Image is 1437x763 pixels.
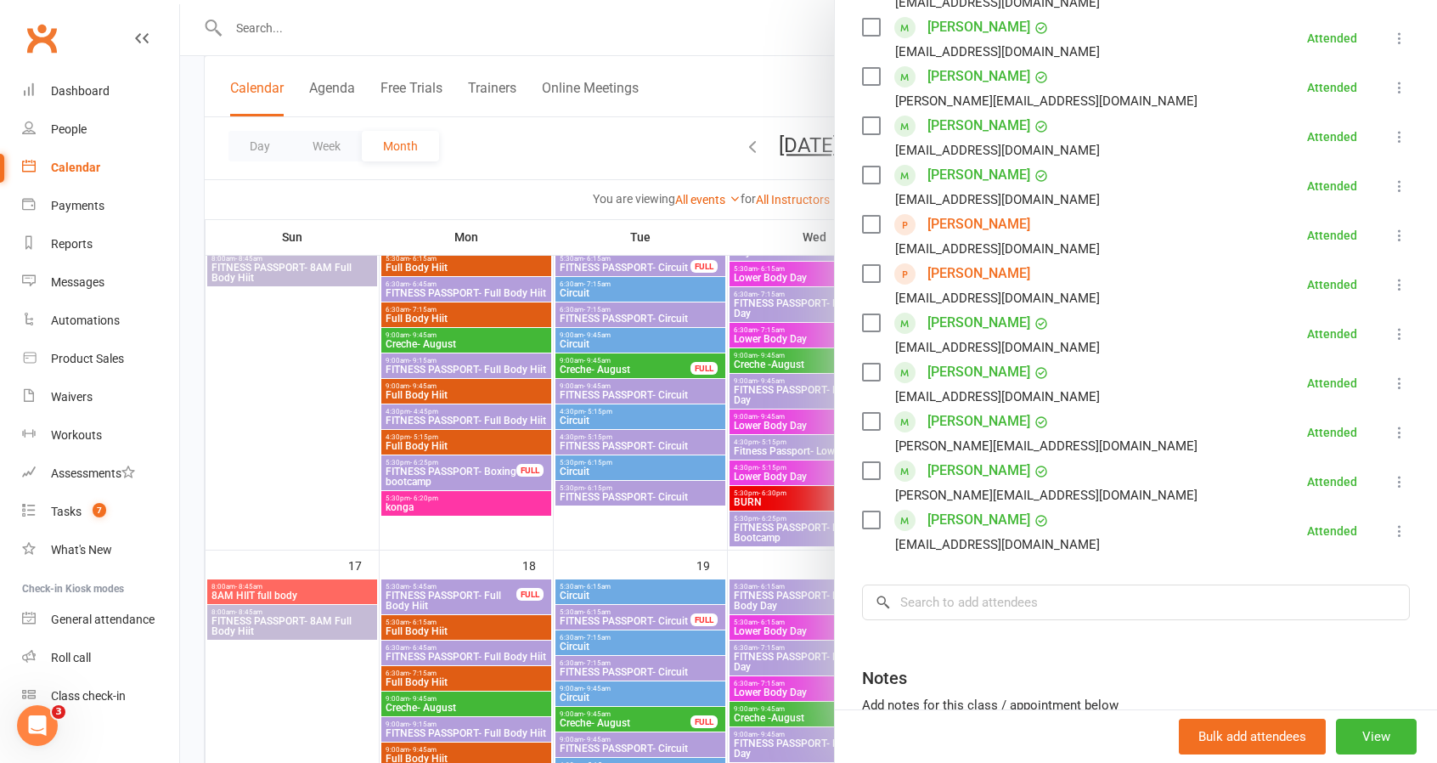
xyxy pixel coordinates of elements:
div: [PERSON_NAME][EMAIL_ADDRESS][DOMAIN_NAME] [895,484,1197,506]
div: [EMAIL_ADDRESS][DOMAIN_NAME] [895,238,1100,260]
div: General attendance [51,613,155,626]
a: [PERSON_NAME] [927,506,1030,534]
a: Dashboard [22,72,179,110]
div: Notes [862,666,907,690]
button: View [1336,719,1417,755]
a: Clubworx [20,17,63,59]
div: [EMAIL_ADDRESS][DOMAIN_NAME] [895,139,1100,161]
a: Reports [22,225,179,263]
div: Assessments [51,466,135,480]
div: [PERSON_NAME][EMAIL_ADDRESS][DOMAIN_NAME] [895,435,1197,457]
a: [PERSON_NAME] [927,260,1030,287]
div: [EMAIL_ADDRESS][DOMAIN_NAME] [895,189,1100,211]
input: Search to add attendees [862,585,1410,620]
a: Payments [22,187,179,225]
div: Attended [1307,229,1357,241]
div: Automations [51,314,120,327]
a: Workouts [22,416,179,455]
iframe: Intercom live chat [17,705,58,746]
a: [PERSON_NAME] [927,457,1030,484]
div: Add notes for this class / appointment below [862,695,1410,715]
a: Waivers [22,378,179,416]
div: Attended [1307,180,1357,192]
button: Bulk add attendees [1179,719,1326,755]
div: Attended [1307,427,1357,438]
div: Attended [1307,32,1357,44]
div: Attended [1307,525,1357,537]
a: Class kiosk mode [22,677,179,715]
div: Attended [1307,279,1357,291]
a: Messages [22,263,179,302]
div: Class check-in [51,689,126,703]
a: People [22,110,179,149]
div: [EMAIL_ADDRESS][DOMAIN_NAME] [895,287,1100,309]
div: [EMAIL_ADDRESS][DOMAIN_NAME] [895,534,1100,556]
div: Workouts [51,428,102,442]
a: [PERSON_NAME] [927,359,1030,386]
div: Calendar [51,161,100,174]
div: [PERSON_NAME][EMAIL_ADDRESS][DOMAIN_NAME] [895,90,1197,112]
div: Roll call [51,651,91,664]
a: General attendance kiosk mode [22,601,179,639]
a: [PERSON_NAME] [927,63,1030,90]
div: Attended [1307,131,1357,143]
a: [PERSON_NAME] [927,309,1030,336]
span: 7 [93,503,106,517]
div: Dashboard [51,84,110,98]
span: 3 [52,705,65,719]
a: Roll call [22,639,179,677]
div: People [51,122,87,136]
div: Attended [1307,82,1357,93]
a: [PERSON_NAME] [927,408,1030,435]
a: Automations [22,302,179,340]
a: Product Sales [22,340,179,378]
a: [PERSON_NAME] [927,112,1030,139]
div: [EMAIL_ADDRESS][DOMAIN_NAME] [895,386,1100,408]
div: Payments [51,199,104,212]
div: Waivers [51,390,93,404]
a: Calendar [22,149,179,187]
a: [PERSON_NAME] [927,14,1030,41]
div: Messages [51,275,104,289]
div: Attended [1307,328,1357,340]
a: [PERSON_NAME] [927,211,1030,238]
div: Attended [1307,377,1357,389]
a: Tasks 7 [22,493,179,531]
div: Reports [51,237,93,251]
a: Assessments [22,455,179,493]
div: [EMAIL_ADDRESS][DOMAIN_NAME] [895,41,1100,63]
div: Tasks [51,505,82,518]
a: [PERSON_NAME] [927,161,1030,189]
div: Product Sales [51,352,124,365]
div: What's New [51,543,112,557]
div: [EMAIL_ADDRESS][DOMAIN_NAME] [895,336,1100,359]
div: Attended [1307,476,1357,488]
a: What's New [22,531,179,569]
